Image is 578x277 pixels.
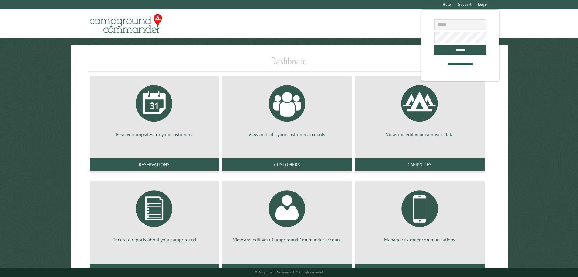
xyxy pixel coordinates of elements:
[97,236,212,243] p: Generate reports about your campground
[362,186,477,243] a: Manage customer communications
[229,131,344,138] p: View and edit your customer accounts
[97,81,212,138] a: Reserve campsites for your customers
[88,55,490,72] h1: Dashboard
[97,186,212,243] a: Generate reports about your campground
[255,270,323,274] small: © Campground Commander LLC. All rights reserved.
[362,81,477,138] a: View and edit your campsite data
[229,186,344,243] a: View and edit your Campground Commander account
[88,12,164,36] img: Campground Commander
[362,131,477,138] p: View and edit your campsite data
[229,81,344,138] a: View and edit your customer accounts
[90,158,219,171] a: Reservations
[90,264,219,276] a: Reports
[229,236,344,243] p: View and edit your Campground Commander account
[355,158,485,171] a: Campsites
[222,158,352,171] a: Customers
[362,236,477,243] p: Manage customer communications
[355,264,485,276] a: Communications
[97,131,212,138] p: Reserve campsites for your customers
[222,264,352,276] a: Account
